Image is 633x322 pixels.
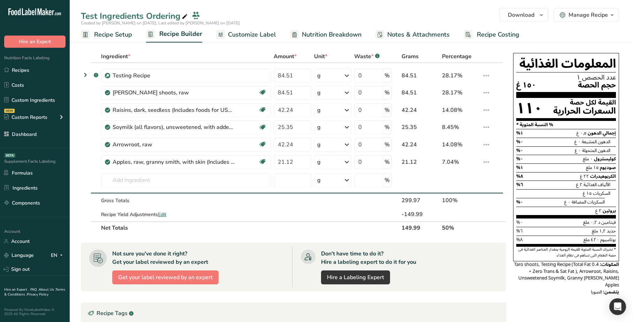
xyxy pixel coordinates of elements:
[516,128,523,138] span: ١%
[321,270,390,284] a: Hire a Labeling Expert
[516,154,523,164] span: ٠%
[578,81,616,90] span: حجم الحصة
[586,163,599,172] span: ١٥ ملغ
[112,250,208,266] div: Not sure you've done it right? Get your label reviewed by an expert
[317,176,321,184] div: g
[112,270,219,284] button: Get your label reviewed by an expert
[274,52,297,61] span: Amount
[574,137,581,147] span: ٠ غ
[516,137,523,147] span: ٠%
[553,106,616,116] div: السعرات الحرارية
[402,210,439,219] div: -149.99
[516,56,616,72] h1: المعلومات الغذائية
[516,121,616,129] section: % النسبة المئوية *
[118,273,213,282] span: Get your label reviewed by an expert
[402,106,439,114] div: 42.24
[113,71,235,80] div: Testing Recipe
[354,52,380,61] div: Waste
[113,140,235,149] div: Arrowroot, raw
[321,250,416,266] div: Don't have time to do it? Hire a labeling expert to do it for you
[4,287,29,292] a: Hire an Expert .
[609,298,626,315] div: Open Intercom Messenger
[516,81,536,90] span: ١٥٠ غ
[442,196,479,205] div: 100%
[572,197,605,207] span: السكريات المضافة
[516,235,523,245] span: ٨%
[314,52,327,61] span: Unit
[375,27,450,43] a: Notes & Attachments
[564,197,571,207] span: ٠ غ
[113,106,235,114] div: Raisins, dark, seedless (Includes foods for USDA's Food Distribution Program)
[588,128,616,138] span: إجمالي الدهون
[317,158,321,166] div: g
[113,123,235,131] div: Soymilk (all flavors), unsweetened, with added calcium, vitamins A and D
[553,99,616,106] div: القيمة لكل حصة
[442,106,479,114] div: 14.08%
[290,27,361,43] a: Nutrition Breakdown
[442,123,479,131] div: 8.45%
[516,226,523,236] span: ٦%
[600,260,619,269] span: المكونات:
[603,206,616,216] span: بروتين
[442,52,472,61] span: Percentage
[402,140,439,149] div: 42.24
[516,99,542,118] div: ١١٠
[516,247,616,258] section: * تخبرك النسبة المئوية للقيمة اليومية بمقدار العناصر الغذائية فى حصة الطعام التى تساهم فى نظام ال...
[4,109,15,113] div: NEW
[387,30,450,39] span: Notes & Attachments
[101,197,271,204] div: Gross Totals
[159,29,202,39] span: Recipe Builder
[583,154,593,164] span: ٠ ملغ
[593,189,610,198] span: السكريات
[442,71,479,80] div: 28.17%
[402,71,439,80] div: 84.51
[317,71,321,80] div: g
[81,10,189,22] div: Test Ingredients Ordering
[402,158,439,166] div: 21.12
[402,52,419,61] span: Grams
[4,36,66,48] button: Hire an Expert
[607,226,616,236] span: حديد
[4,308,66,316] div: Powered By FoodLabelMaker © 2025 All Rights Reserved
[583,189,592,198] span: ١٥ غ
[30,287,39,292] a: FAQ .
[39,287,55,292] a: About Us .
[516,217,523,227] span: ٠%
[442,158,479,166] div: 7.04%
[113,89,235,97] div: [PERSON_NAME] shoots, raw
[516,180,523,190] span: ٦%
[584,235,599,245] span: ٤٢٠ ملغ
[582,146,610,155] span: الدهون المتحولة
[508,11,534,19] span: Download
[514,260,619,290] span: Taro shoots, Testing Recipe (Total Fat 0.4 + Zero Trans & Sat Fat ), Arrowroot, Raisins, Unsweete...
[81,27,132,43] a: Recipe Setup
[317,106,321,114] div: g
[441,221,481,234] th: 50%
[100,221,393,234] th: Net Totals
[477,30,519,39] span: Recipe Costing
[516,146,523,155] span: ٠%
[402,123,439,131] div: 25.35
[594,154,616,164] span: كوليسترول
[4,114,47,121] div: Custom Reports
[4,287,65,297] a: Terms & Conditions .
[600,163,616,172] span: صوديوم
[317,123,321,131] div: g
[600,235,616,245] span: بوتاسيوم
[582,137,610,147] span: الدهون المشبعة
[5,153,15,158] div: BETA
[228,30,276,39] span: Customize Label
[591,287,602,297] span: الصويا
[101,173,271,187] input: Add Ingredient
[402,89,439,97] div: 84.51
[94,30,132,39] span: Recipe Setup
[51,251,66,260] div: EN
[595,206,602,216] span: ٢ غ
[317,89,321,97] div: g
[464,27,519,43] a: Recipe Costing
[576,180,582,190] span: ٢ غ
[4,249,34,261] a: Language
[554,8,619,22] button: Manage Recipe
[146,26,202,43] a: Recipe Builder
[158,211,166,218] span: Edit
